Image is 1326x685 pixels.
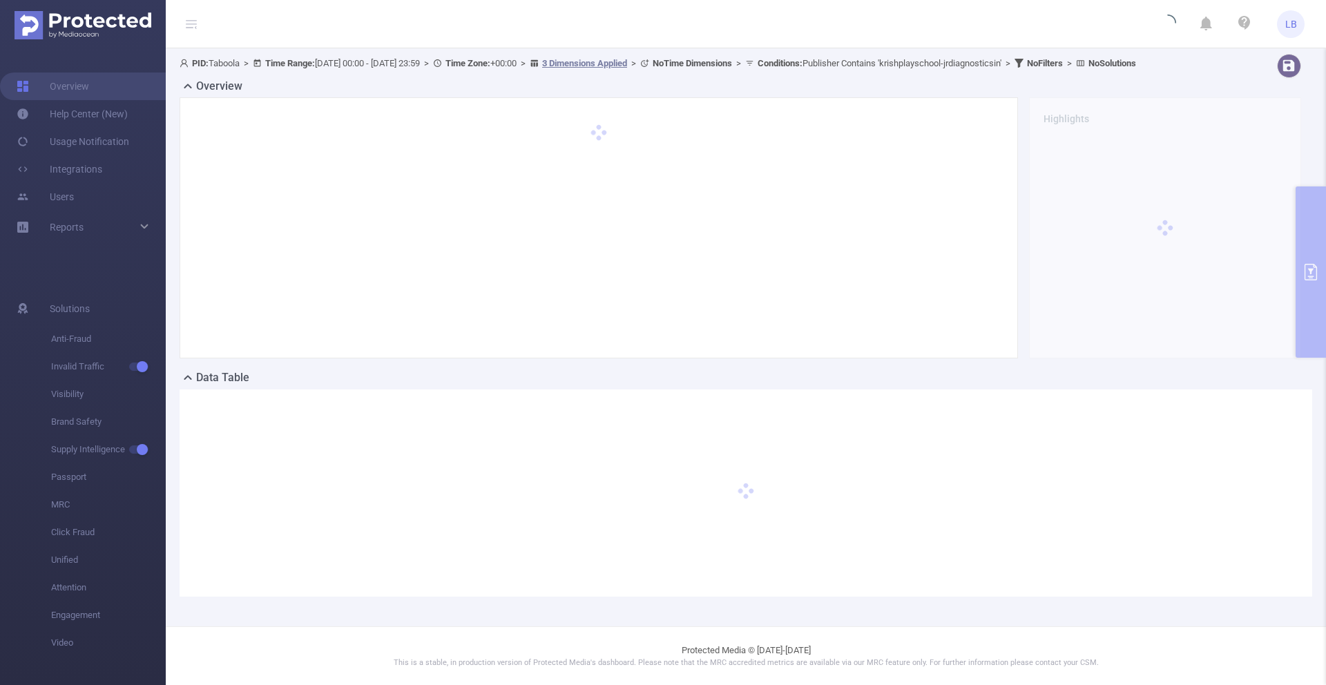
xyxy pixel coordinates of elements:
b: Time Range: [265,58,315,68]
span: Click Fraud [51,519,166,546]
span: Attention [51,574,166,601]
span: Visibility [51,380,166,408]
span: Engagement [51,601,166,629]
b: No Filters [1027,58,1063,68]
a: Usage Notification [17,128,129,155]
a: Help Center (New) [17,100,128,128]
u: 3 Dimensions Applied [542,58,627,68]
b: No Time Dimensions [653,58,732,68]
span: > [240,58,253,68]
span: > [420,58,433,68]
span: Supply Intelligence [51,436,166,463]
a: Overview [17,73,89,100]
span: > [517,58,530,68]
i: icon: user [180,59,192,68]
img: Protected Media [15,11,151,39]
b: Time Zone: [445,58,490,68]
span: LB [1285,10,1297,38]
span: > [1001,58,1015,68]
span: Anti-Fraud [51,325,166,353]
span: Passport [51,463,166,491]
span: Brand Safety [51,408,166,436]
a: Reports [50,213,84,241]
span: Unified [51,546,166,574]
span: > [1063,58,1076,68]
span: Reports [50,222,84,233]
span: MRC [51,491,166,519]
span: > [732,58,745,68]
span: Taboola [DATE] 00:00 - [DATE] 23:59 +00:00 [180,58,1136,68]
footer: Protected Media © [DATE]-[DATE] [166,626,1326,685]
h2: Overview [196,78,242,95]
span: Video [51,629,166,657]
b: No Solutions [1088,58,1136,68]
i: icon: loading [1160,15,1176,34]
p: This is a stable, in production version of Protected Media's dashboard. Please note that the MRC ... [200,657,1291,669]
span: Solutions [50,295,90,322]
span: Publisher Contains 'krishplayschool-jrdiagnosticsin' [758,58,1001,68]
b: Conditions : [758,58,803,68]
a: Integrations [17,155,102,183]
span: > [627,58,640,68]
h2: Data Table [196,369,249,386]
span: Invalid Traffic [51,353,166,380]
b: PID: [192,58,209,68]
a: Users [17,183,74,211]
